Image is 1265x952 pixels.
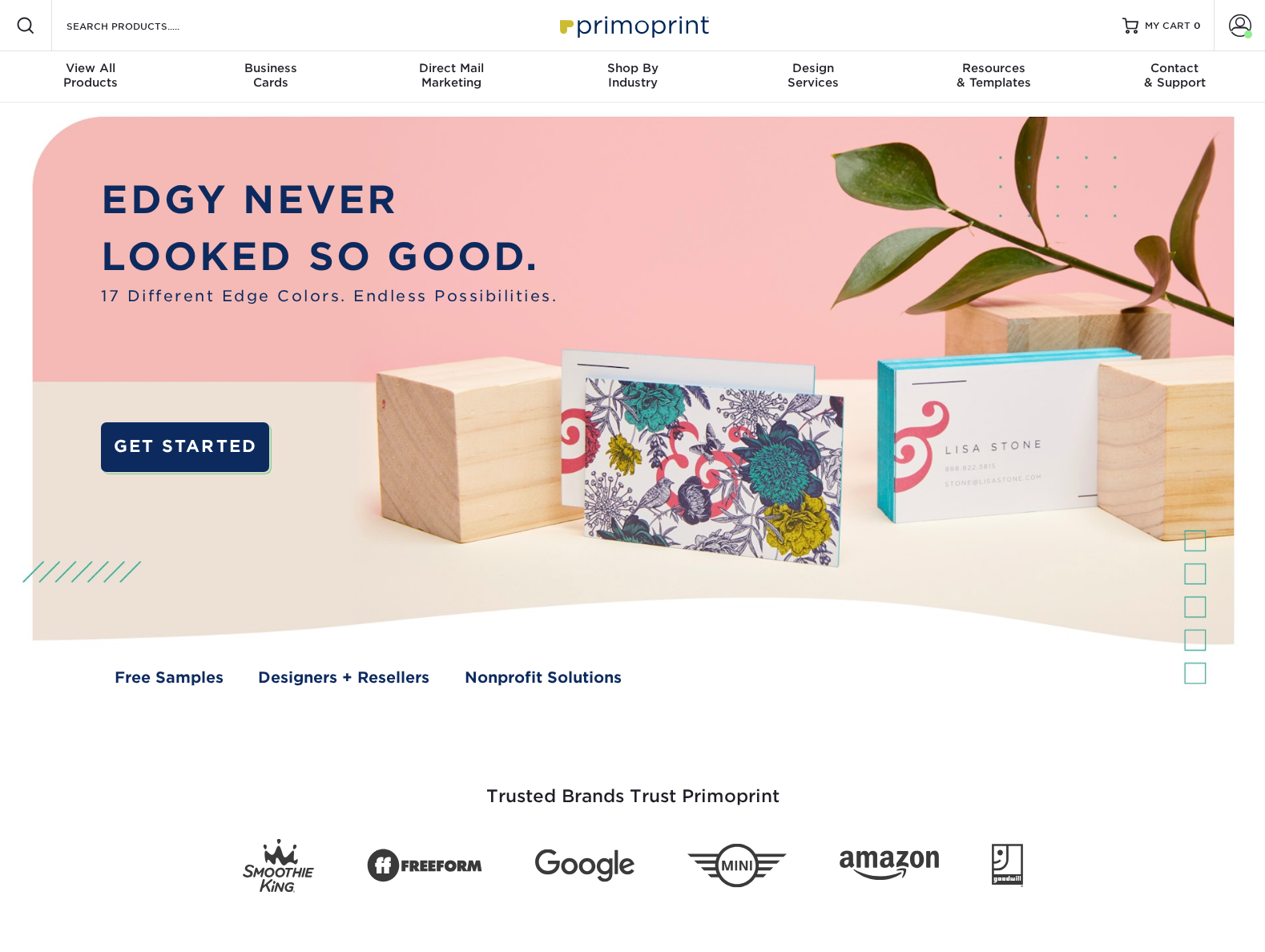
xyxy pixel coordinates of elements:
[243,839,314,893] img: Smoothie King
[723,51,904,103] a: DesignServices
[65,16,221,35] input: SEARCH PRODUCTS.....
[992,844,1023,887] img: Goodwill
[1084,61,1265,75] span: Contact
[840,850,939,881] img: Amazon
[367,840,482,891] img: Freeform
[361,51,542,103] a: Direct MailMarketing
[687,843,787,887] img: Mini
[101,228,558,285] p: LOOKED SO GOOD.
[553,8,713,42] img: Primoprint
[181,51,362,103] a: BusinessCards
[542,61,723,90] div: Industry
[181,61,362,75] span: Business
[101,285,558,308] span: 17 Different Edge Colors. Endless Possibilities.
[723,61,904,90] div: Services
[904,61,1085,90] div: & Templates
[723,61,904,75] span: Design
[904,61,1085,75] span: Resources
[535,849,635,881] img: Google
[361,61,542,75] span: Direct Mail
[465,667,622,689] a: Nonprofit Solutions
[904,51,1085,103] a: Resources& Templates
[1145,19,1190,33] span: MY CART
[101,171,558,228] p: EDGY NEVER
[361,61,542,90] div: Marketing
[164,748,1102,826] h3: Trusted Brands Trust Primoprint
[1194,20,1201,31] span: 0
[181,61,362,90] div: Cards
[542,51,723,103] a: Shop ByIndustry
[115,667,224,689] a: Free Samples
[542,61,723,75] span: Shop By
[1084,61,1265,90] div: & Support
[101,422,269,472] a: GET STARTED
[1084,51,1265,103] a: Contact& Support
[258,667,429,689] a: Designers + Resellers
